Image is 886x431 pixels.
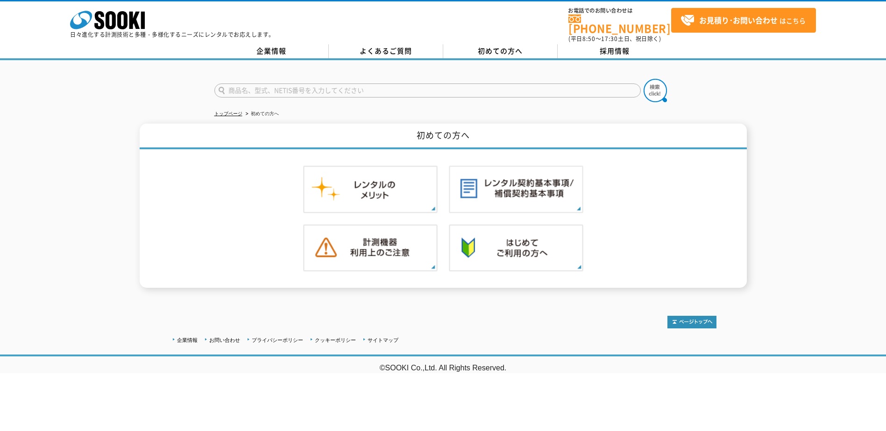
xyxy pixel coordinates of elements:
a: クッキーポリシー [315,337,356,343]
a: プライバシーポリシー [252,337,303,343]
a: トップページ [214,111,242,116]
input: 商品名、型式、NETIS番号を入力してください [214,83,641,97]
a: よくあるご質問 [329,44,443,58]
span: (平日 ～ 土日、祝日除く) [568,35,661,43]
strong: お見積り･お問い合わせ [699,14,778,26]
li: 初めての方へ [244,109,279,119]
img: btn_search.png [644,79,667,102]
span: お電話でのお問い合わせは [568,8,671,14]
a: サイトマップ [368,337,398,343]
img: レンタル契約基本事項／補償契約基本事項 [449,166,583,213]
a: お見積り･お問い合わせはこちら [671,8,816,33]
span: 8:50 [582,35,595,43]
a: 企業情報 [177,337,198,343]
a: [PHONE_NUMBER] [568,14,671,34]
img: トップページへ [667,316,716,328]
h1: 初めての方へ [140,124,747,149]
span: はこちら [680,14,806,28]
p: 日々進化する計測技術と多種・多様化するニーズにレンタルでお応えします。 [70,32,275,37]
a: 初めての方へ [443,44,558,58]
a: 採用情報 [558,44,672,58]
a: お問い合わせ [209,337,240,343]
img: レンタルのメリット [303,166,438,213]
img: 計測機器ご利用上のご注意 [303,224,438,272]
img: 初めての方へ [449,224,583,272]
span: 初めての方へ [478,46,523,56]
a: 企業情報 [214,44,329,58]
span: 17:30 [601,35,618,43]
